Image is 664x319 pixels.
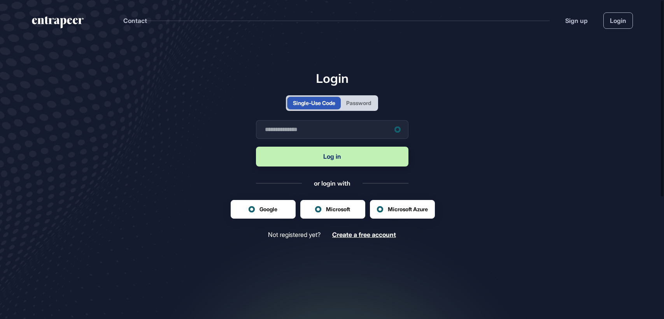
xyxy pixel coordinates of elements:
a: Sign up [565,16,588,25]
a: Create a free account [332,231,396,238]
div: Single-Use Code [293,99,335,107]
h1: Login [256,71,408,86]
span: Not registered yet? [268,231,321,238]
div: or login with [314,179,350,188]
button: Log in [256,147,408,167]
a: Login [603,12,633,29]
a: entrapeer-logo [31,16,84,31]
div: Password [346,99,371,107]
button: Contact [123,16,147,26]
